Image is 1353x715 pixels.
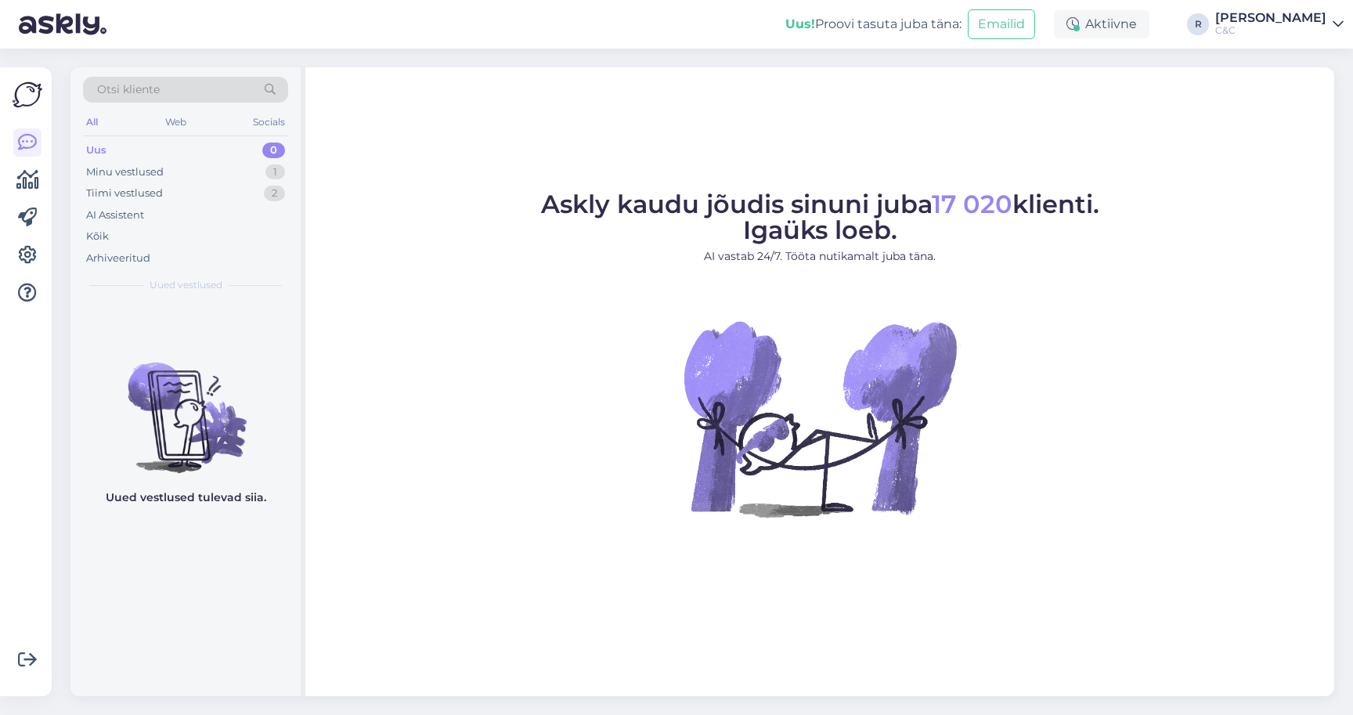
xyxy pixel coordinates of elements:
[1215,12,1344,37] a: [PERSON_NAME]C&C
[86,186,163,201] div: Tiimi vestlused
[86,251,150,266] div: Arhiveeritud
[785,15,962,34] div: Proovi tasuta juba täna:
[968,9,1035,39] button: Emailid
[1187,13,1209,35] div: R
[541,189,1099,245] span: Askly kaudu jõudis sinuni juba klienti. Igaüks loeb.
[162,112,189,132] div: Web
[679,277,961,559] img: No Chat active
[70,334,301,475] img: No chats
[541,248,1099,265] p: AI vastab 24/7. Tööta nutikamalt juba täna.
[86,143,106,158] div: Uus
[265,164,285,180] div: 1
[83,112,101,132] div: All
[264,186,285,201] div: 2
[262,143,285,158] div: 0
[150,278,222,292] span: Uued vestlused
[86,229,109,244] div: Kõik
[250,112,288,132] div: Socials
[13,80,42,110] img: Askly Logo
[97,81,160,98] span: Otsi kliente
[1215,12,1326,24] div: [PERSON_NAME]
[86,164,164,180] div: Minu vestlused
[86,208,144,223] div: AI Assistent
[932,189,1012,219] span: 17 020
[1054,10,1149,38] div: Aktiivne
[785,16,815,31] b: Uus!
[1215,24,1326,37] div: C&C
[106,489,266,506] p: Uued vestlused tulevad siia.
